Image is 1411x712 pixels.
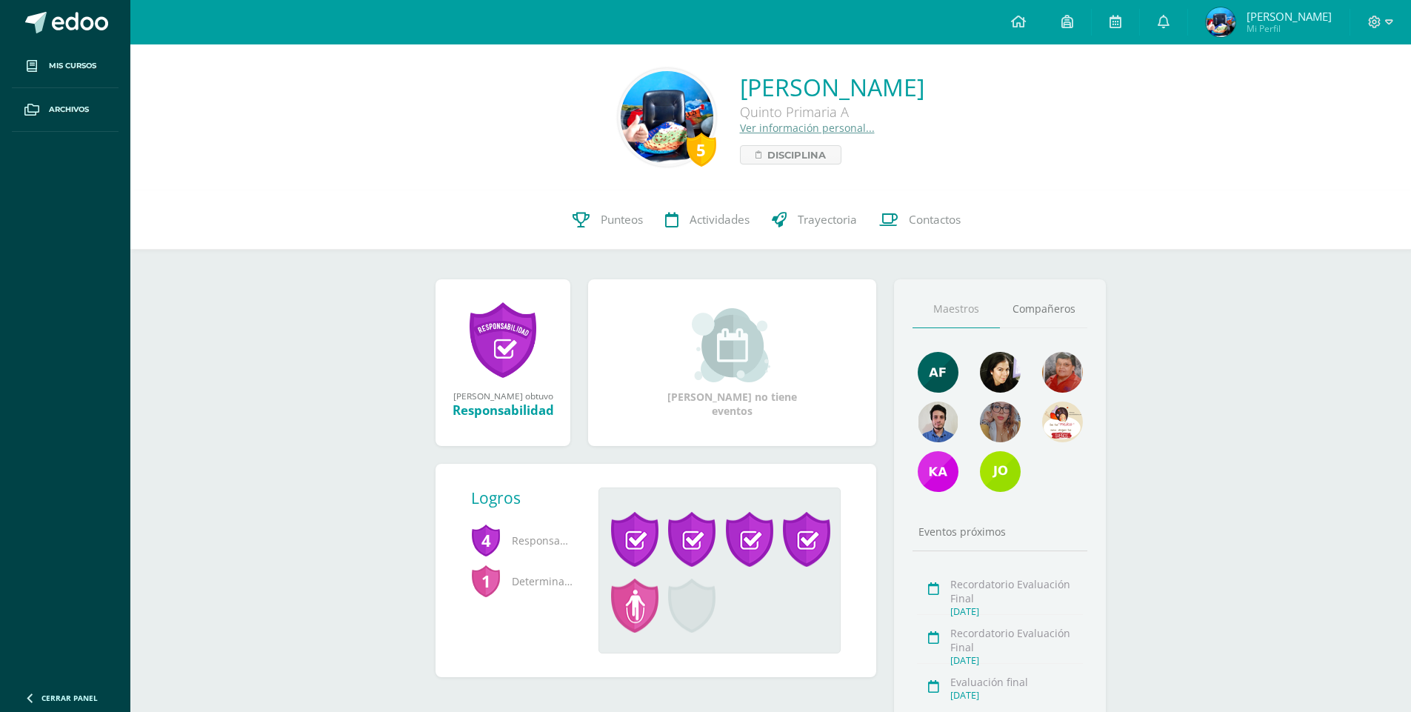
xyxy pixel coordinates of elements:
[909,212,961,227] span: Contactos
[980,402,1021,442] img: 262ac19abc587240528a24365c978d30.png
[950,626,1083,654] div: Recordatorio Evaluación Final
[918,402,958,442] img: 2dffed587003e0fc8d85a787cd9a4a0a.png
[1042,402,1083,442] img: 6abeb608590446332ac9ffeb3d35d2d4.png
[690,212,750,227] span: Actividades
[918,352,958,393] img: d889210657d9de5f4725d9f6eeddb83d.png
[49,60,96,72] span: Mis cursos
[49,104,89,116] span: Archivos
[654,190,761,250] a: Actividades
[692,308,773,382] img: event_small.png
[471,520,575,561] span: Responsabilidad
[1000,290,1087,328] a: Compañeros
[798,212,857,227] span: Trayectoria
[980,352,1021,393] img: 023cb5cc053389f6ba88328a33af1495.png
[950,577,1083,605] div: Recordatorio Evaluación Final
[471,523,501,557] span: 4
[561,190,654,250] a: Punteos
[621,71,713,164] img: 9871ea7813d1e78bc3a230c4f0cbb87e.png
[740,71,924,103] a: [PERSON_NAME]
[1042,352,1083,393] img: 8ad4561c845816817147f6c4e484f2e8.png
[471,564,501,598] span: 1
[601,212,643,227] span: Punteos
[12,44,119,88] a: Mis cursos
[450,402,556,419] div: Responsabilidad
[1247,22,1332,35] span: Mi Perfil
[471,488,587,508] div: Logros
[740,103,924,121] div: Quinto Primaria A
[868,190,972,250] a: Contactos
[471,561,575,602] span: Determinación
[913,525,1087,539] div: Eventos próximos
[950,605,1083,618] div: [DATE]
[950,654,1083,667] div: [DATE]
[950,689,1083,702] div: [DATE]
[918,451,958,492] img: 57a22e3baad8e3e20f6388c0a987e578.png
[658,308,807,418] div: [PERSON_NAME] no tiene eventos
[767,146,826,164] span: Disciplina
[913,290,1000,328] a: Maestros
[980,451,1021,492] img: 6a7a54c56617c0b9e88ba47bf52c02d7.png
[950,675,1083,689] div: Evaluación final
[450,390,556,402] div: [PERSON_NAME] obtuvo
[740,145,841,164] a: Disciplina
[41,693,98,703] span: Cerrar panel
[761,190,868,250] a: Trayectoria
[1247,9,1332,24] span: [PERSON_NAME]
[12,88,119,132] a: Archivos
[740,121,875,135] a: Ver información personal...
[1206,7,1235,37] img: d439fe9a19e8a77d6f0546b000a980b9.png
[687,133,716,167] div: 5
